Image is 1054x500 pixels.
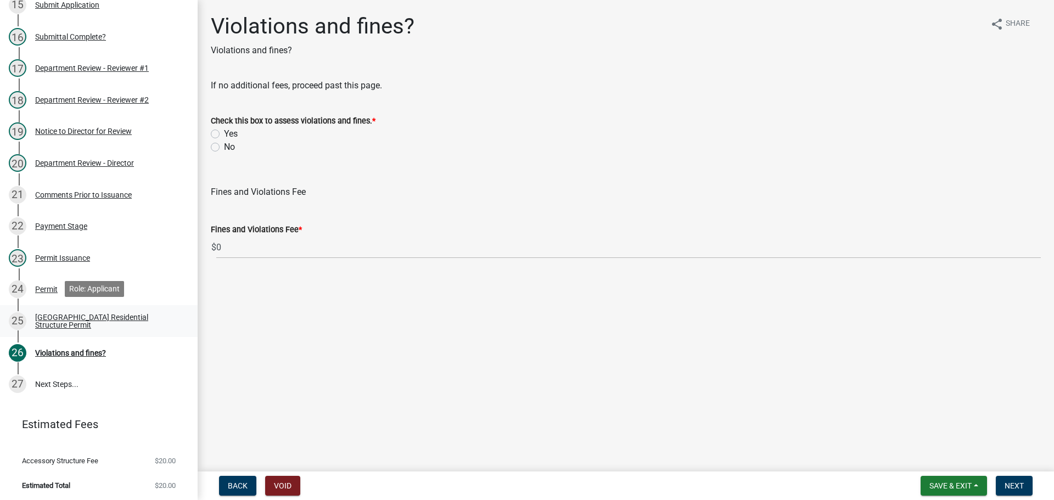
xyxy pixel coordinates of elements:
[155,482,176,489] span: $20.00
[9,186,26,204] div: 21
[35,96,149,104] div: Department Review - Reviewer #2
[211,13,414,40] h1: Violations and fines?
[228,481,248,490] span: Back
[155,457,176,464] span: $20.00
[211,186,1041,199] div: Fines and Violations Fee
[65,281,124,297] div: Role: Applicant
[1006,18,1030,31] span: Share
[9,413,180,435] a: Estimated Fees
[9,217,26,235] div: 22
[224,127,238,141] label: Yes
[35,313,180,329] div: [GEOGRAPHIC_DATA] Residential Structure Permit
[9,312,26,330] div: 25
[265,476,300,496] button: Void
[211,79,1041,92] div: If no additional fees, proceed past this page.
[35,222,87,230] div: Payment Stage
[35,285,58,293] div: Permit
[929,481,972,490] span: Save & Exit
[9,122,26,140] div: 19
[35,254,90,262] div: Permit Issuance
[35,349,106,357] div: Violations and fines?
[22,482,70,489] span: Estimated Total
[35,1,99,9] div: Submit Application
[982,13,1039,35] button: shareShare
[211,44,414,57] p: Violations and fines?
[9,375,26,393] div: 27
[1005,481,1024,490] span: Next
[35,159,134,167] div: Department Review - Director
[35,127,132,135] div: Notice to Director for Review
[35,33,106,41] div: Submittal Complete?
[211,117,375,125] label: Check this box to assess violations and fines.
[35,64,149,72] div: Department Review - Reviewer #1
[9,344,26,362] div: 26
[219,476,256,496] button: Back
[921,476,987,496] button: Save & Exit
[9,91,26,109] div: 18
[996,476,1033,496] button: Next
[35,191,132,199] div: Comments Prior to Issuance
[990,18,1003,31] i: share
[9,28,26,46] div: 16
[9,59,26,77] div: 17
[9,154,26,172] div: 20
[9,249,26,267] div: 23
[22,457,98,464] span: Accessory Structure Fee
[224,141,235,154] label: No
[9,280,26,298] div: 24
[211,236,217,259] span: $
[211,226,302,234] label: Fines and Violations Fee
